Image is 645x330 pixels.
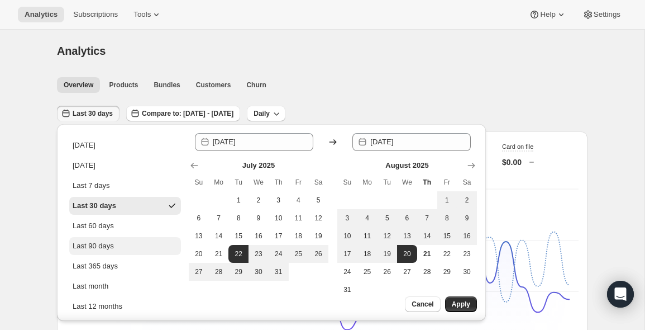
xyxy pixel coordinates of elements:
[313,214,324,223] span: 12
[69,197,181,215] button: Last 30 days
[228,173,249,191] th: Tuesday
[397,245,417,263] button: End of range Wednesday August 20 2025
[442,196,453,205] span: 1
[193,249,204,258] span: 20
[228,209,249,227] button: Tuesday July 8 2025
[233,196,244,205] span: 1
[293,178,304,187] span: Fr
[422,267,433,276] span: 28
[233,178,244,187] span: Tu
[73,180,110,191] div: Last 7 days
[377,209,397,227] button: Tuesday August 5 2025
[337,281,357,299] button: Sunday August 31 2025
[64,81,93,89] span: Overview
[233,249,244,258] span: 22
[308,191,328,209] button: Saturday July 5 2025
[273,196,284,205] span: 3
[540,10,555,19] span: Help
[437,263,457,281] button: Friday August 29 2025
[213,249,224,258] span: 21
[289,191,309,209] button: Friday July 4 2025
[377,227,397,245] button: Tuesday August 12 2025
[247,106,285,121] button: Daily
[377,263,397,281] button: Tuesday August 26 2025
[457,191,477,209] button: Saturday August 2 2025
[189,173,209,191] th: Sunday
[73,281,108,292] div: Last month
[381,267,393,276] span: 26
[381,249,393,258] span: 19
[213,214,224,223] span: 7
[187,158,202,173] button: Show previous month, June 2025
[308,173,328,191] th: Saturday
[381,214,393,223] span: 5
[142,109,233,118] span: Compare to: [DATE] - [DATE]
[228,263,249,281] button: Tuesday July 29 2025
[362,249,373,258] span: 18
[69,237,181,255] button: Last 90 days
[607,281,634,308] div: Open Intercom Messenger
[437,173,457,191] th: Friday
[73,301,122,312] div: Last 12 months
[342,214,353,223] span: 3
[127,7,169,22] button: Tools
[193,214,204,223] span: 6
[342,232,353,241] span: 10
[461,232,472,241] span: 16
[273,232,284,241] span: 17
[308,209,328,227] button: Saturday July 12 2025
[293,232,304,241] span: 18
[213,178,224,187] span: Mo
[381,232,393,241] span: 12
[442,214,453,223] span: 8
[442,249,453,258] span: 22
[464,158,479,173] button: Show next month, September 2025
[576,7,627,22] button: Settings
[293,249,304,258] span: 25
[73,220,114,232] div: Last 60 days
[437,245,457,263] button: Friday August 22 2025
[273,178,284,187] span: Th
[249,227,269,245] button: Wednesday July 16 2025
[253,249,264,258] span: 23
[73,109,113,118] span: Last 30 days
[18,7,64,22] button: Analytics
[362,267,373,276] span: 25
[397,263,417,281] button: Wednesday August 27 2025
[69,157,181,175] button: [DATE]
[133,10,151,19] span: Tools
[337,209,357,227] button: Sunday August 3 2025
[502,157,522,168] p: $0.00
[269,227,289,245] button: Thursday July 17 2025
[313,196,324,205] span: 5
[57,106,120,121] button: Last 30 days
[254,109,270,118] span: Daily
[357,263,378,281] button: Monday August 25 2025
[69,136,181,154] button: [DATE]
[417,209,437,227] button: Thursday August 7 2025
[422,214,433,223] span: 7
[437,191,457,209] button: Friday August 1 2025
[337,263,357,281] button: Sunday August 24 2025
[417,173,437,191] th: Thursday
[25,10,58,19] span: Analytics
[342,285,353,294] span: 31
[342,178,353,187] span: Su
[249,263,269,281] button: Wednesday July 30 2025
[209,245,229,263] button: Monday July 21 2025
[502,143,533,150] span: Card on file
[193,267,204,276] span: 27
[457,227,477,245] button: Saturday August 16 2025
[461,267,472,276] span: 30
[269,191,289,209] button: Thursday July 3 2025
[377,173,397,191] th: Tuesday
[109,81,138,89] span: Products
[461,249,472,258] span: 23
[209,173,229,191] th: Monday
[69,217,181,235] button: Last 60 days
[154,81,180,89] span: Bundles
[437,227,457,245] button: Friday August 15 2025
[461,214,472,223] span: 9
[249,191,269,209] button: Wednesday July 2 2025
[228,227,249,245] button: Tuesday July 15 2025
